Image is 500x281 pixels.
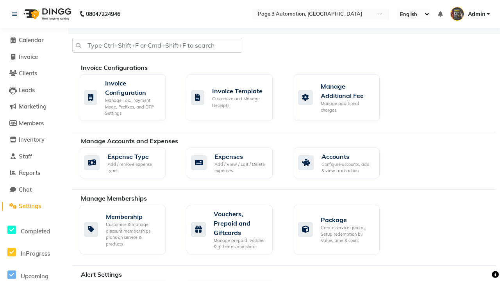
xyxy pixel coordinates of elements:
div: Configure accounts, add & view transaction [321,161,373,174]
div: Expense Type [107,152,159,161]
div: Membership [106,212,159,221]
div: Expenses [214,152,266,161]
div: Create service groups, Setup redemption by Value, time & count [321,224,373,244]
input: Type Ctrl+Shift+F or Cmd+Shift+F to search [72,38,242,53]
a: Staff [2,152,66,161]
img: logo [20,3,73,25]
div: Invoice Template [212,86,266,96]
a: Expense TypeAdd / remove expense types [80,148,175,178]
a: Manage Additional FeeManage additional charges [294,74,389,121]
a: Vouchers, Prepaid and GiftcardsManage prepaid, voucher & giftcards and share [187,205,282,254]
span: Marketing [19,103,46,110]
span: InProgress [21,250,50,257]
a: Invoice ConfigurationManage Tax, Payment Mode, Prefixes, and OTP Settings [80,74,175,121]
div: Vouchers, Prepaid and Giftcards [214,209,266,237]
a: Clients [2,69,66,78]
a: Reports [2,169,66,178]
a: Marketing [2,102,66,111]
a: Settings [2,202,66,211]
a: Leads [2,86,66,95]
div: Add / remove expense types [107,161,159,174]
div: Invoice Configuration [105,78,159,97]
div: Package [321,215,373,224]
a: AccountsConfigure accounts, add & view transaction [294,148,389,178]
a: Invoice TemplateCustomize and Manage Receipts [187,74,282,121]
a: ExpensesAdd / View / Edit / Delete expenses [187,148,282,178]
b: 08047224946 [86,3,120,25]
span: Upcoming [21,272,48,280]
span: Members [19,119,44,127]
a: Inventory [2,135,66,144]
div: Manage additional charges [321,100,373,113]
div: Manage Additional Fee [321,82,373,100]
span: Completed [21,228,50,235]
span: Inventory [19,136,45,143]
a: Members [2,119,66,128]
span: Chat [19,186,32,193]
span: Leads [19,86,35,94]
span: Staff [19,153,32,160]
span: Settings [19,202,41,210]
a: Chat [2,185,66,194]
a: MembershipCustomise & manage discount memberships plans on service & products [80,205,175,254]
div: Customise & manage discount memberships plans on service & products [106,221,159,247]
div: Manage Tax, Payment Mode, Prefixes, and OTP Settings [105,97,159,117]
div: Add / View / Edit / Delete expenses [214,161,266,174]
a: PackageCreate service groups, Setup redemption by Value, time & count [294,205,389,254]
a: Invoice [2,53,66,62]
div: Accounts [321,152,373,161]
span: Calendar [19,36,44,44]
span: Clients [19,69,37,77]
span: Invoice [19,53,38,60]
div: Customize and Manage Receipts [212,96,266,108]
span: Reports [19,169,40,176]
a: Calendar [2,36,66,45]
div: Manage prepaid, voucher & giftcards and share [214,237,266,250]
